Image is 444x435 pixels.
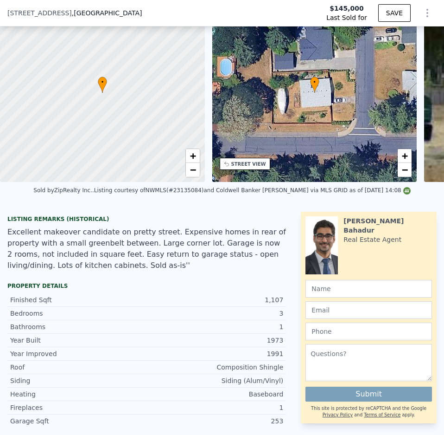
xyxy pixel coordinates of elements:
span: + [402,150,408,162]
div: 3 [147,309,284,318]
div: Finished Sqft [10,295,147,305]
a: Terms of Service [364,412,400,417]
a: Zoom in [186,149,200,163]
div: 1973 [147,336,284,345]
a: Privacy Policy [323,412,353,417]
div: • [98,77,107,93]
div: Bedrooms [10,309,147,318]
div: Sold by ZipRealty Inc. . [33,187,94,194]
button: Submit [305,387,432,402]
input: Email [305,301,432,319]
div: Bathrooms [10,322,147,331]
span: Last Sold for [326,13,367,22]
div: Property details [7,282,286,290]
div: Excellent makeover candidate on pretty street. Expensive homes in rear of property with a small g... [7,227,286,271]
span: + [190,150,196,162]
div: Listing courtesy of NWMLS (#23135084) and Coldwell Banker [PERSON_NAME] via MLS GRID as of [DATE]... [94,187,411,194]
div: Listing Remarks (Historical) [7,215,286,223]
span: − [190,164,196,175]
div: 253 [147,416,284,426]
button: SAVE [378,4,411,22]
div: Year Built [10,336,147,345]
div: • [310,77,319,93]
div: Baseboard [147,390,284,399]
span: • [310,78,319,86]
input: Name [305,280,432,298]
div: Year Improved [10,349,147,358]
div: 1 [147,403,284,412]
div: 1991 [147,349,284,358]
span: • [98,78,107,86]
div: 1,107 [147,295,284,305]
span: $145,000 [330,4,364,13]
div: Siding [10,376,147,385]
div: Siding (Alum/Vinyl) [147,376,284,385]
div: Fireplaces [10,403,147,412]
a: Zoom out [398,163,412,177]
div: [PERSON_NAME] Bahadur [343,216,432,235]
span: [STREET_ADDRESS] [7,8,72,18]
div: Heating [10,390,147,399]
span: − [402,164,408,175]
span: , [GEOGRAPHIC_DATA] [72,8,142,18]
img: NWMLS Logo [403,187,411,195]
div: Garage Sqft [10,416,147,426]
div: Roof [10,363,147,372]
a: Zoom in [398,149,412,163]
div: This site is protected by reCAPTCHA and the Google and apply. [305,405,432,419]
div: 1 [147,322,284,331]
a: Zoom out [186,163,200,177]
input: Phone [305,323,432,340]
div: Composition Shingle [147,363,284,372]
div: STREET VIEW [231,161,266,168]
button: Show Options [418,4,437,22]
div: Real Estate Agent [343,235,401,244]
